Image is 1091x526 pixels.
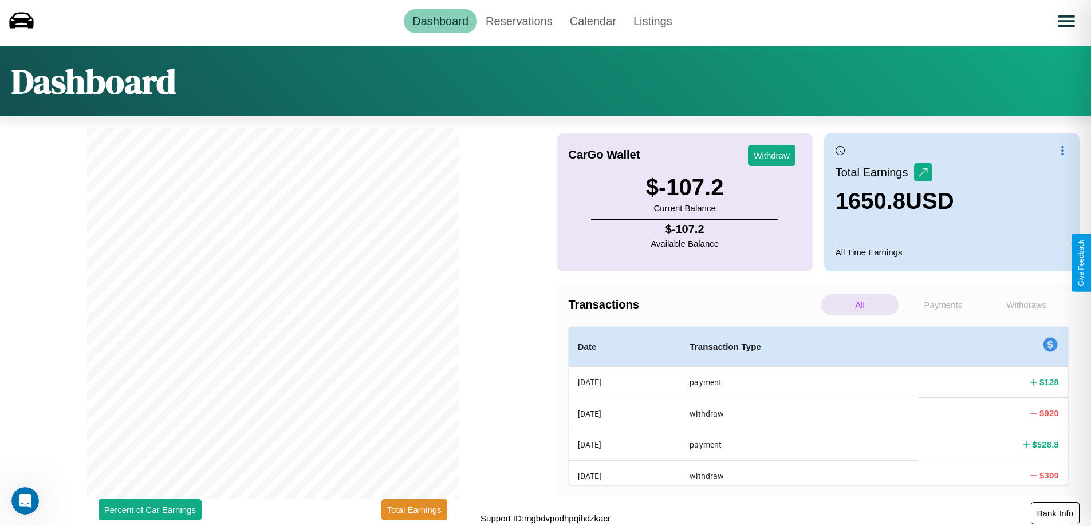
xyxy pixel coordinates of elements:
[569,367,681,398] th: [DATE]
[748,145,795,166] button: Withdraw
[477,9,561,33] a: Reservations
[625,9,681,33] a: Listings
[11,487,39,515] iframe: Intercom live chat
[680,460,918,491] th: withdraw
[480,511,611,526] p: Support ID: mgbdvpodhpqihdzkacr
[569,398,681,429] th: [DATE]
[381,499,447,520] button: Total Earnings
[578,340,672,354] h4: Date
[404,9,477,33] a: Dashboard
[680,429,918,460] th: payment
[821,294,899,315] p: All
[988,294,1065,315] p: Withdraws
[561,9,625,33] a: Calendar
[690,340,909,354] h4: Transaction Type
[1039,407,1059,419] h4: $ 920
[836,244,1068,260] p: All Time Earnings
[569,148,640,161] h4: CarGo Wallet
[836,162,914,183] p: Total Earnings
[680,367,918,398] th: payment
[569,429,681,460] th: [DATE]
[11,58,176,105] h1: Dashboard
[1031,502,1080,524] button: Bank Info
[1039,469,1059,481] h4: $ 309
[651,223,719,236] h4: $ -107.2
[569,460,681,491] th: [DATE]
[1077,240,1085,286] div: Give Feedback
[904,294,982,315] p: Payments
[1050,5,1082,37] button: Open menu
[1032,438,1059,450] h4: $ 528.8
[651,236,719,251] p: Available Balance
[680,398,918,429] th: withdraw
[1039,376,1059,388] h4: $ 128
[646,175,724,200] h3: $ -107.2
[836,188,954,214] h3: 1650.8 USD
[99,499,202,520] button: Percent of Car Earnings
[646,200,724,216] p: Current Balance
[569,298,818,311] h4: Transactions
